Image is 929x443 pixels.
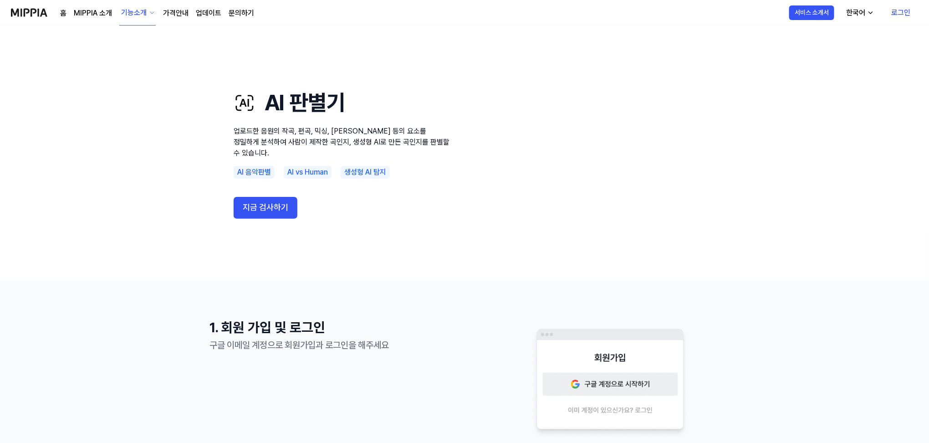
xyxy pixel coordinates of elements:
[844,7,867,18] div: 한국어
[119,7,148,18] div: 기능소개
[341,166,390,179] div: 생성형 AI 탐지
[234,166,275,179] div: AI 음악판별
[234,88,452,118] h1: AI 판별기
[234,197,297,219] button: 지금 검사하기
[789,5,834,20] button: 서비스 소개서
[196,8,221,19] a: 업데이트
[501,324,720,438] img: 1. 회원 가입 및 로그인
[60,8,66,19] a: 홈
[119,0,156,26] button: 기능소개
[284,166,332,179] div: AI vs Human
[163,8,189,19] a: 가격안내
[234,126,452,159] p: 업로드한 음원의 작곡, 편곡, 믹싱, [PERSON_NAME] 등의 요소를 정밀하게 분석하여 사람이 제작한 곡인지, 생성형 AI로 만든 곡인지를 판별할 수 있습니다.
[209,317,428,338] h1: 1. 회원 가입 및 로그인
[839,4,880,22] button: 한국어
[229,8,254,19] a: 문의하기
[209,338,428,352] div: 구글 이메일 계정으로 회원가입과 로그인을 해주세요
[74,8,112,19] a: MIPPIA 소개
